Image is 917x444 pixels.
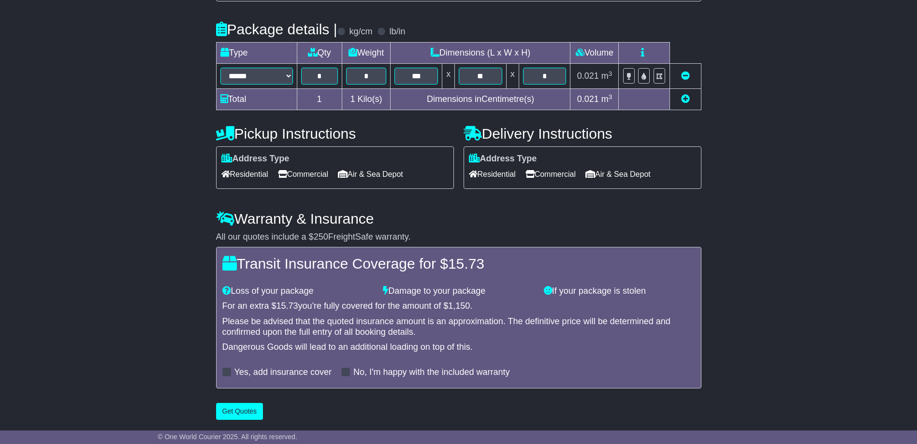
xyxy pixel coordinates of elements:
h4: Warranty & Insurance [216,211,701,227]
span: Residential [469,167,516,182]
label: Address Type [469,154,537,164]
td: 1 [297,89,342,110]
div: Dangerous Goods will lead to an additional loading on top of this. [222,342,695,353]
span: m [601,71,612,81]
span: 1,150 [448,301,470,311]
td: Dimensions in Centimetre(s) [391,89,570,110]
div: Please be advised that the quoted insurance amount is an approximation. The definitive price will... [222,316,695,337]
span: Commercial [278,167,328,182]
label: lb/in [389,27,405,37]
label: kg/cm [349,27,372,37]
td: Dimensions (L x W x H) [391,43,570,64]
td: Qty [297,43,342,64]
span: 15.73 [277,301,298,311]
h4: Delivery Instructions [464,126,701,142]
sup: 3 [609,70,612,77]
div: For an extra $ you're fully covered for the amount of $ . [222,301,695,312]
span: 1 [350,94,355,104]
label: No, I'm happy with the included warranty [353,367,510,378]
span: 0.021 [577,71,599,81]
td: Type [216,43,297,64]
span: 250 [314,232,328,242]
sup: 3 [609,93,612,100]
a: Remove this item [681,71,690,81]
label: Yes, add insurance cover [234,367,332,378]
span: 0.021 [577,94,599,104]
td: Weight [342,43,391,64]
td: Volume [570,43,619,64]
a: Add new item [681,94,690,104]
h4: Transit Insurance Coverage for $ [222,256,695,272]
td: Total [216,89,297,110]
span: Air & Sea Depot [338,167,403,182]
span: Residential [221,167,268,182]
td: x [442,64,455,89]
span: 15.73 [448,256,484,272]
label: Address Type [221,154,290,164]
td: Kilo(s) [342,89,391,110]
div: If your package is stolen [539,286,700,297]
div: All our quotes include a $ FreightSafe warranty. [216,232,701,243]
span: Commercial [525,167,576,182]
span: m [601,94,612,104]
td: x [506,64,519,89]
div: Loss of your package [218,286,378,297]
span: © One World Courier 2025. All rights reserved. [158,433,297,441]
span: Air & Sea Depot [585,167,651,182]
h4: Package details | [216,21,337,37]
div: Damage to your package [378,286,539,297]
h4: Pickup Instructions [216,126,454,142]
button: Get Quotes [216,403,263,420]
